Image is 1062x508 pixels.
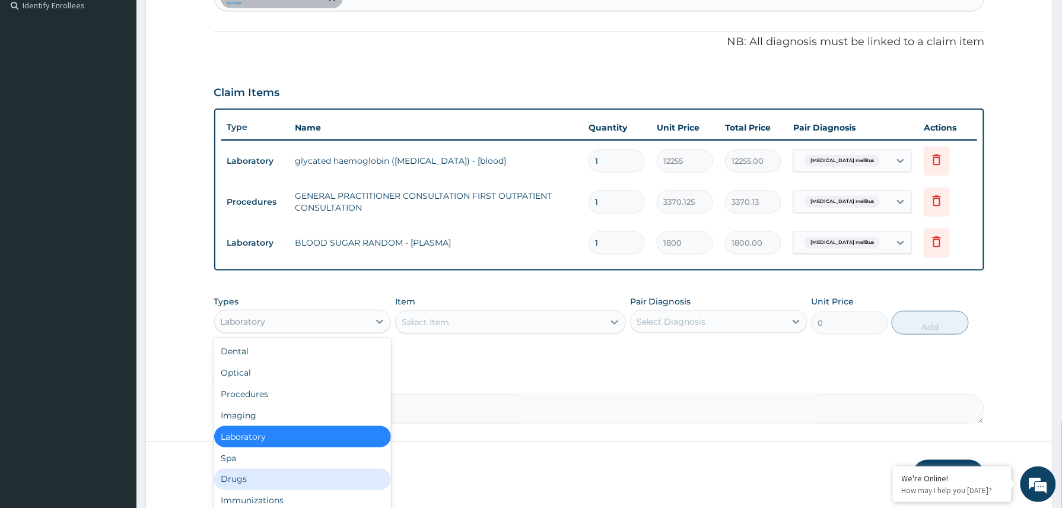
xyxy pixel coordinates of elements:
[62,66,199,82] div: Chat with us now
[918,116,977,139] th: Actions
[221,232,290,254] td: Laboratory
[395,296,415,307] label: Item
[221,316,266,328] div: Laboratory
[214,383,392,405] div: Procedures
[214,447,392,469] div: Spa
[214,362,392,383] div: Optical
[221,116,290,138] th: Type
[290,149,583,173] td: glycated haemoglobin ([MEDICAL_DATA]) - [blood]
[913,460,984,491] button: Submit
[214,469,392,490] div: Drugs
[630,296,691,307] label: Pair Diagnosis
[290,184,583,220] td: GENERAL PRACTITIONER CONSULTATION FIRST OUTPATIENT CONSULTATION
[221,191,290,213] td: Procedures
[805,237,880,249] span: [MEDICAL_DATA] mellitus
[651,116,719,139] th: Unit Price
[811,296,854,307] label: Unit Price
[583,116,651,139] th: Quantity
[787,116,918,139] th: Pair Diagnosis
[214,297,239,307] label: Types
[69,150,164,269] span: We're online!
[214,377,985,388] label: Comment
[221,150,290,172] td: Laboratory
[637,316,706,328] div: Select Diagnosis
[22,59,48,89] img: d_794563401_company_1708531726252_794563401
[402,316,449,328] div: Select Item
[214,426,392,447] div: Laboratory
[6,324,226,366] textarea: Type your message and hit 'Enter'
[214,34,985,50] p: NB: All diagnosis must be linked to a claim item
[902,473,1003,484] div: We're Online!
[290,231,583,255] td: BLOOD SUGAR RANDOM - [PLASMA]
[892,311,969,335] button: Add
[214,405,392,426] div: Imaging
[195,6,223,34] div: Minimize live chat window
[214,87,280,100] h3: Claim Items
[719,116,787,139] th: Total Price
[805,196,880,208] span: [MEDICAL_DATA] mellitus
[214,341,392,362] div: Dental
[902,485,1003,496] p: How may I help you today?
[805,155,880,167] span: [MEDICAL_DATA] mellitus
[290,116,583,139] th: Name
